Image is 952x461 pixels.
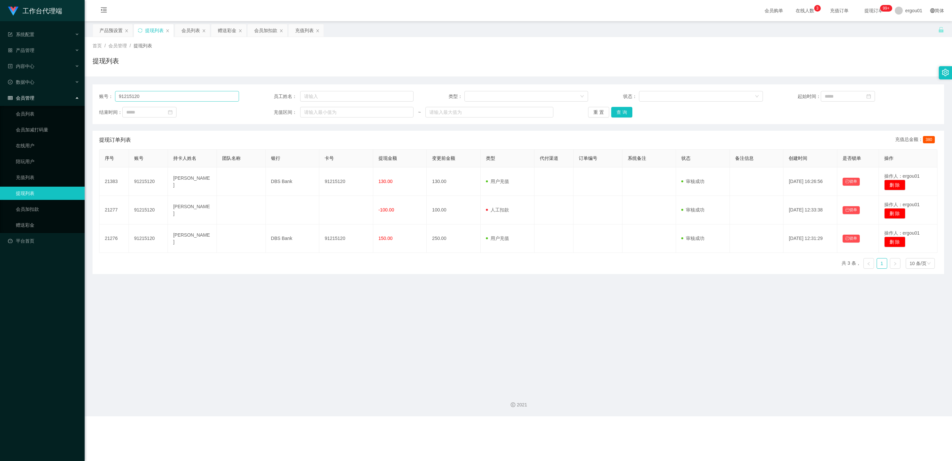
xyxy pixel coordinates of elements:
button: 删 除 [884,237,905,247]
p: 3 [816,5,818,12]
span: 起始时间： [798,93,821,100]
td: 130.00 [427,167,481,196]
span: 审核成功 [681,179,704,184]
span: 订单编号 [579,156,597,161]
span: 审核成功 [681,207,704,212]
i: 图标: right [893,262,897,266]
img: logo.9652507e.png [8,7,19,16]
span: 操作人：ergou01 [884,230,920,236]
i: 图标: close [125,29,129,33]
sup: 1111 [880,5,892,12]
td: [PERSON_NAME] [168,167,217,196]
span: 提现订单列表 [99,136,131,144]
td: 91215120 [319,167,373,196]
span: 会员管理 [108,43,127,48]
i: 图标: close [238,29,242,33]
i: 图标: copyright [511,402,515,407]
td: [PERSON_NAME] [168,196,217,224]
span: 状态 [681,156,691,161]
td: 250.00 [427,224,481,253]
span: 类型 [486,156,495,161]
span: 序号 [105,156,114,161]
span: 人工扣款 [486,207,509,212]
td: 91215120 [129,196,168,224]
sup: 3 [814,5,821,12]
i: 图标: sync [138,28,142,33]
i: 图标: close [166,29,170,33]
input: 请输入最大值为 [425,107,553,117]
button: 删 除 [884,180,905,190]
input: 请输入 [300,91,414,102]
a: 在线用户 [16,139,79,152]
span: 创建时间 [789,156,807,161]
button: 已锁单 [843,235,860,243]
span: 用户充值 [486,179,509,184]
span: -100.00 [378,207,394,212]
td: 91215120 [319,224,373,253]
button: 查 询 [611,107,632,117]
li: 下一页 [890,258,900,269]
input: 请输入 [115,91,239,102]
span: 是否锁单 [843,156,861,161]
div: 产品预设置 [99,24,123,37]
span: 账号： [99,93,115,100]
span: 卡号 [325,156,334,161]
span: 操作人：ergou01 [884,202,920,207]
td: 91215120 [129,167,168,196]
span: 在线人数 [792,8,817,13]
span: 内容中心 [8,64,34,69]
h1: 提现列表 [93,56,119,66]
i: 图标: appstore-o [8,48,13,53]
span: 系统备注 [628,156,646,161]
span: 提现列表 [134,43,152,48]
td: [PERSON_NAME] [168,224,217,253]
i: 图标: calendar [168,110,173,115]
span: 会员管理 [8,95,34,101]
span: / [104,43,106,48]
a: 陪玩用户 [16,155,79,168]
i: 图标: close [279,29,283,33]
i: 图标: down [580,94,584,99]
span: 充值订单 [827,8,852,13]
td: 100.00 [427,196,481,224]
span: 备注信息 [735,156,754,161]
i: 图标: unlock [938,27,944,33]
button: 删 除 [884,208,905,219]
div: 提现列表 [145,24,164,37]
a: 1 [877,258,887,268]
div: 赠送彩金 [218,24,236,37]
span: 提现订单 [861,8,886,13]
td: 21383 [99,167,129,196]
button: 已锁单 [843,178,860,186]
td: 21277 [99,196,129,224]
span: 380 [923,136,935,143]
i: 图标: form [8,32,13,37]
span: 130.00 [378,179,393,184]
div: 会员加扣款 [254,24,277,37]
i: 图标: left [867,262,871,266]
a: 工作台代理端 [8,8,62,13]
a: 会员加扣款 [16,203,79,216]
div: 2021 [90,401,947,408]
i: 图标: check-circle-o [8,80,13,84]
li: 1 [877,258,887,269]
td: 91215120 [129,224,168,253]
a: 提现列表 [16,187,79,200]
span: 充值区间： [274,109,300,116]
i: 图标: calendar [866,94,871,99]
li: 上一页 [863,258,874,269]
span: 持卡人姓名 [173,156,196,161]
li: 共 3 条， [842,258,861,269]
i: 图标: global [930,8,935,13]
div: 10 条/页 [910,258,927,268]
span: 用户充值 [486,236,509,241]
span: 类型： [449,93,464,100]
i: 图标: menu-fold [93,0,115,22]
i: 图标: profile [8,64,13,69]
span: 账号 [134,156,143,161]
td: [DATE] 12:33:38 [783,196,837,224]
a: 会员加减打码量 [16,123,79,136]
i: 图标: setting [942,69,949,76]
i: 图标: down [927,261,931,266]
span: 操作人：ergou01 [884,173,920,179]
